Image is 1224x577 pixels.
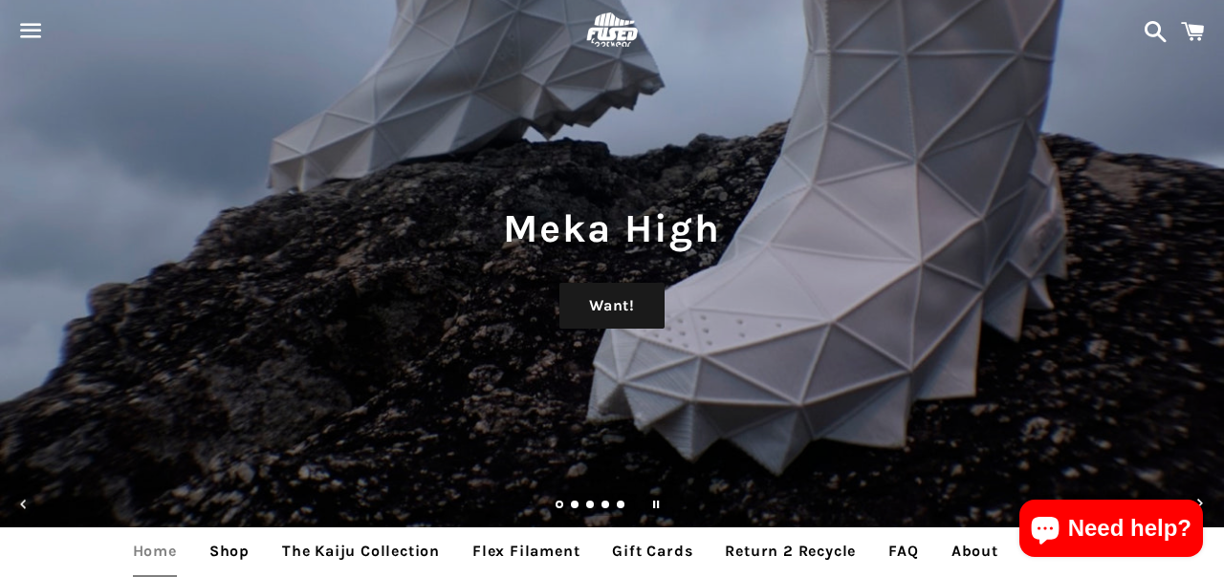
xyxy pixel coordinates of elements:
[3,483,45,525] button: Previous slide
[195,527,264,575] a: Shop
[598,527,707,575] a: Gift Cards
[617,502,626,511] a: Load slide 5
[1014,500,1209,562] inbox-online-store-chat: Shopify online store chat
[635,483,677,525] button: Pause slideshow
[601,502,611,511] a: Load slide 4
[874,527,932,575] a: FAQ
[586,502,596,511] a: Load slide 3
[1179,483,1221,525] button: Next slide
[710,527,870,575] a: Return 2 Recycle
[268,527,454,575] a: The Kaiju Collection
[937,527,1013,575] a: About
[571,502,580,511] a: Load slide 2
[458,527,594,575] a: Flex Filament
[19,201,1205,256] h1: Meka High
[119,527,191,575] a: Home
[556,502,565,511] a: Slide 1, current
[559,283,665,329] a: Want!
